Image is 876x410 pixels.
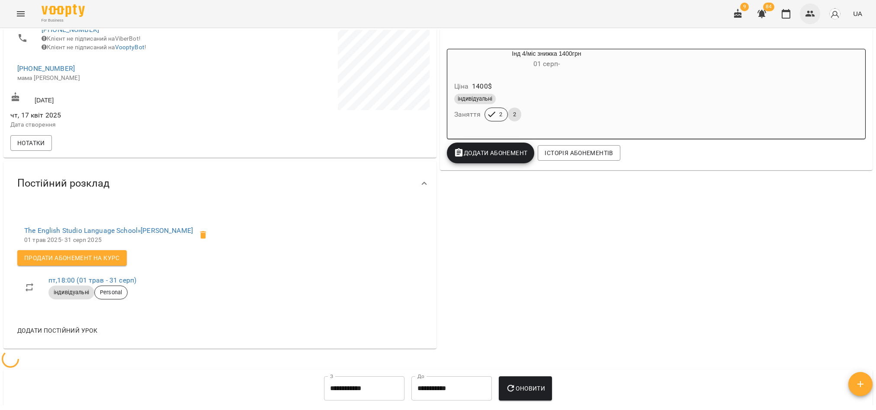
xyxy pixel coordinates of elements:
button: Додати Абонемент [447,143,535,163]
span: 01 серп - [533,60,560,68]
span: UA [853,9,862,18]
div: Постійний розклад [3,161,436,206]
span: Клієнт не підписаний на ! [42,44,146,51]
span: Продати абонемент на Курс [24,253,120,263]
button: Історія абонементів [538,145,620,161]
button: Menu [10,3,31,24]
h6: Заняття [454,108,481,121]
span: For Business [42,18,85,23]
span: індивідуальні [48,289,94,296]
a: пт,18:00 (01 трав - 31 серп) [48,276,136,284]
span: Додати постійний урок [17,325,97,336]
span: Історія абонементів [545,148,613,158]
span: 9 [740,3,749,11]
span: 2 [508,111,521,118]
button: Продати абонемент на Курс [17,250,127,266]
a: VooptyBot [115,44,144,51]
span: Нотатки [17,138,45,148]
span: чт, 17 квіт 2025 [10,110,218,121]
a: [PHONE_NUMBER] [42,25,99,34]
a: The English Studio Language School»[PERSON_NAME] [24,226,193,235]
button: Додати постійний урок [14,323,101,338]
button: Оновити [499,376,552,400]
p: 01 трав 2025 - 31 серп 2025 [24,236,193,245]
button: UA [850,6,866,22]
span: Personal [95,289,127,296]
span: 2 [494,111,507,118]
button: Нотатки [10,135,52,151]
p: Дата створення [10,121,218,129]
span: Постійний розклад [17,177,109,190]
p: 1400 $ [472,81,492,92]
span: Видалити клієнта з групи Мазур Вероніка для курсу Мазур Вероніка? [193,225,214,245]
div: [DATE] [9,90,220,106]
img: avatar_s.png [829,8,841,20]
a: [PHONE_NUMBER] [17,64,75,73]
span: Додати Абонемент [454,148,528,158]
div: Інд 4/міс знижка 1400грн [447,49,646,70]
span: Клієнт не підписаний на ViberBot! [42,35,141,42]
span: індивідуальні [454,95,496,103]
span: Оновити [506,383,545,394]
span: 84 [763,3,774,11]
img: Voopty Logo [42,4,85,17]
h6: Ціна [454,80,469,92]
button: Інд 4/міс знижка 1400грн01 серп- Ціна1400$індивідуальніЗаняття22 [447,49,646,132]
p: мама [PERSON_NAME] [17,74,211,83]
